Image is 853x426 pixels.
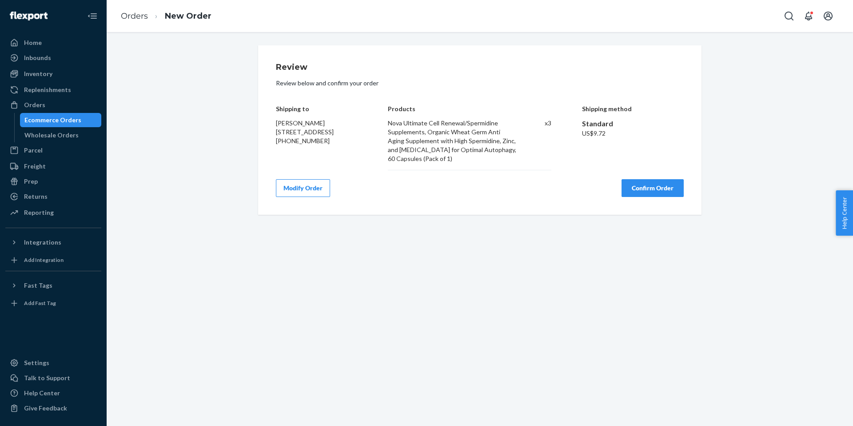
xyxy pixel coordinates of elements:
button: Help Center [836,190,853,236]
a: Orders [121,11,148,21]
div: Give Feedback [24,404,67,413]
div: x 3 [526,119,551,163]
button: Fast Tags [5,278,101,293]
div: Ecommerce Orders [24,116,81,125]
div: Standard [582,119,684,129]
div: Parcel [24,146,43,155]
p: Review below and confirm your order [276,79,684,88]
h4: Shipping method [582,105,684,112]
div: US$9.72 [582,129,684,138]
a: Replenishments [5,83,101,97]
div: Inventory [24,69,52,78]
div: Reporting [24,208,54,217]
button: Open account menu [819,7,837,25]
div: Fast Tags [24,281,52,290]
div: Replenishments [24,85,71,94]
a: Inventory [5,67,101,81]
div: [PHONE_NUMBER] [276,137,358,145]
a: Help Center [5,386,101,400]
a: Reporting [5,205,101,220]
img: Flexport logo [10,12,48,20]
button: Give Feedback [5,401,101,415]
button: Close Navigation [84,7,101,25]
a: Inbounds [5,51,101,65]
a: Parcel [5,143,101,157]
a: Returns [5,189,101,204]
div: Settings [24,358,49,367]
div: Home [24,38,42,47]
a: Add Integration [5,253,101,267]
div: Freight [24,162,46,171]
a: Add Fast Tag [5,296,101,310]
div: Inbounds [24,53,51,62]
a: Freight [5,159,101,173]
div: Help Center [24,389,60,398]
button: Integrations [5,235,101,249]
div: Orders [24,100,45,109]
a: Prep [5,174,101,189]
button: Confirm Order [622,179,684,197]
button: Modify Order [276,179,330,197]
div: Talk to Support [24,374,70,382]
div: Add Integration [24,256,64,264]
div: Integrations [24,238,61,247]
a: New Order [165,11,211,21]
a: Ecommerce Orders [20,113,102,127]
a: Orders [5,98,101,112]
div: Wholesale Orders [24,131,79,140]
div: Returns [24,192,48,201]
button: Open notifications [800,7,817,25]
h1: Review [276,63,684,72]
a: Talk to Support [5,371,101,385]
div: Add Fast Tag [24,299,56,307]
div: Nova Ultimate Cell Renewal/Spermidine Supplements, Organic Wheat Germ Anti Aging Supplement with ... [388,119,516,163]
ol: breadcrumbs [114,3,219,29]
div: Prep [24,177,38,186]
a: Wholesale Orders [20,128,102,142]
a: Settings [5,356,101,370]
h4: Products [388,105,551,112]
a: Home [5,36,101,50]
h4: Shipping to [276,105,358,112]
button: Open Search Box [780,7,798,25]
span: [PERSON_NAME] [STREET_ADDRESS] [276,119,334,136]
